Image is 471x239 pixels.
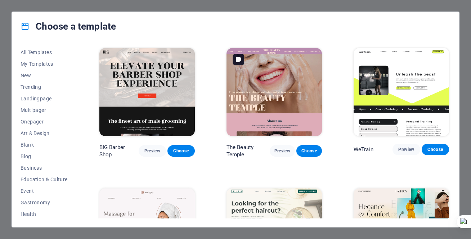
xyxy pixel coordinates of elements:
p: The Beauty Temple [226,144,270,158]
span: My Templates [21,61,68,67]
span: Onepager [21,119,68,125]
button: Blog [21,151,68,162]
button: Education & Culture [21,174,68,185]
button: Art & Design [21,127,68,139]
button: Blank [21,139,68,151]
span: Choose [173,148,189,154]
span: Blank [21,142,68,148]
button: Gastronomy [21,197,68,208]
span: Blog [21,153,68,159]
span: Preview [275,148,290,154]
button: Choose [296,145,322,157]
button: My Templates [21,58,68,70]
span: Preview [144,148,160,154]
button: New [21,70,68,81]
button: Business [21,162,68,174]
button: All Templates [21,47,68,58]
button: Landingpage [21,93,68,104]
button: Preview [392,144,420,155]
span: Art & Design [21,130,68,136]
img: The Beauty Temple [226,48,322,136]
button: Choose [422,144,449,155]
span: All Templates [21,49,68,55]
button: Choose [167,145,195,157]
p: WeTrain [354,146,373,153]
span: Trending [21,84,68,90]
p: BIG Barber Shop [99,144,139,158]
span: Landingpage [21,96,68,101]
button: Trending [21,81,68,93]
span: Health [21,211,68,217]
span: Preview [398,147,414,152]
span: Gastronomy [21,200,68,205]
span: Event [21,188,68,194]
span: Choose [302,148,316,154]
span: Education & Culture [21,177,68,182]
span: New [21,73,68,78]
img: BIG Barber Shop [99,48,195,136]
button: Health [21,208,68,220]
img: WeTrain [354,48,449,136]
button: Event [21,185,68,197]
span: Multipager [21,107,68,113]
span: Choose [427,147,443,152]
button: Onepager [21,116,68,127]
h4: Choose a template [21,21,116,32]
button: Preview [270,145,295,157]
button: Preview [139,145,166,157]
button: Multipager [21,104,68,116]
span: Business [21,165,68,171]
